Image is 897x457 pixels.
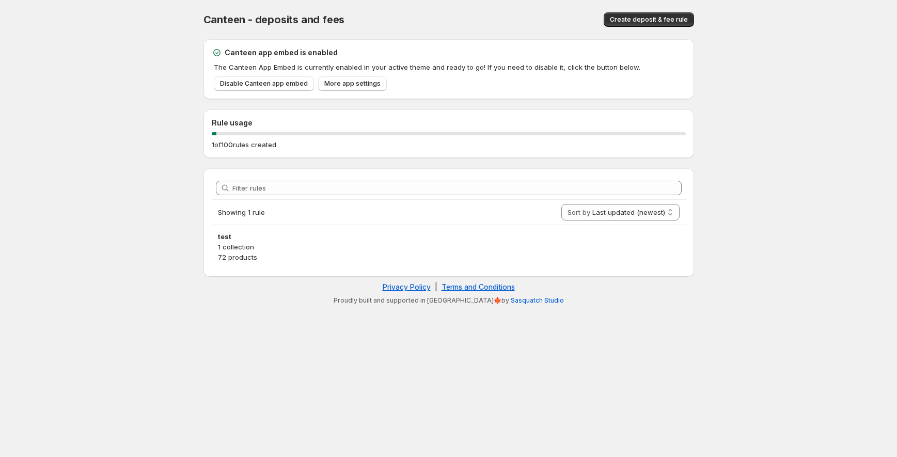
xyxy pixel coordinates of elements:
[610,15,688,24] span: Create deposit & fee rule
[383,282,431,291] a: Privacy Policy
[218,231,680,242] h3: test
[212,139,276,150] p: 1 of 100 rules created
[225,48,338,58] h2: Canteen app embed is enabled
[214,62,686,72] p: The Canteen App Embed is currently enabled in your active theme and ready to go! If you need to d...
[218,242,680,252] p: 1 collection
[203,13,345,26] span: Canteen - deposits and fees
[218,252,680,262] p: 72 products
[220,80,308,88] span: Disable Canteen app embed
[435,282,437,291] span: |
[324,80,381,88] span: More app settings
[212,118,686,128] h2: Rule usage
[604,12,694,27] button: Create deposit & fee rule
[232,181,682,195] input: Filter rules
[218,208,265,216] span: Showing 1 rule
[209,296,689,305] p: Proudly built and supported in [GEOGRAPHIC_DATA]🍁by
[442,282,515,291] a: Terms and Conditions
[511,296,564,304] a: Sasquatch Studio
[214,76,314,91] a: Disable Canteen app embed
[318,76,387,91] a: More app settings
